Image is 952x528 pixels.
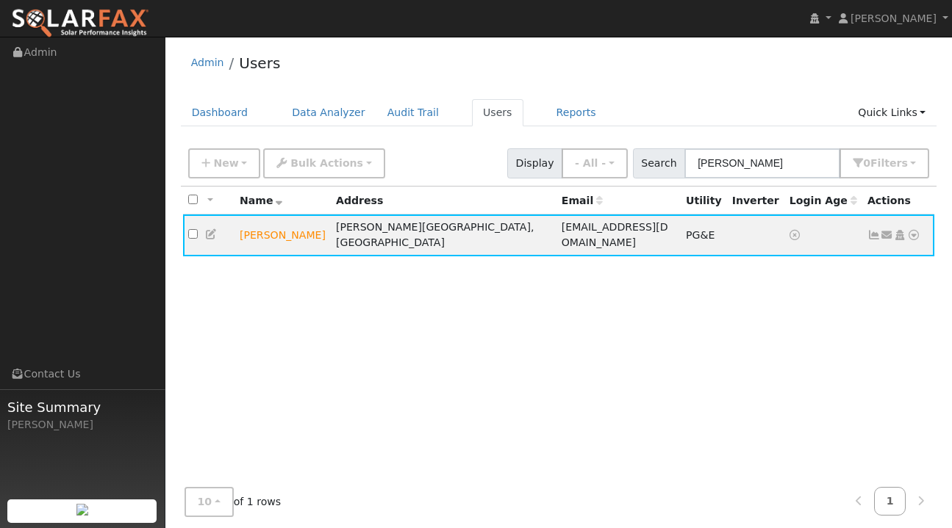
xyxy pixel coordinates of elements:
button: - All - [562,148,628,178]
input: Search [684,148,840,178]
span: [PERSON_NAME] [851,12,937,24]
span: s [901,157,907,169]
a: Show Graph [867,229,881,241]
div: [PERSON_NAME] [7,417,157,433]
a: 1 [874,487,906,516]
div: Actions [867,193,929,209]
a: Login As [893,229,906,241]
span: Search [633,148,685,178]
a: Reports [545,99,607,126]
div: Inverter [732,193,779,209]
span: PG&E [686,229,715,241]
div: Address [336,193,551,209]
a: Audit Trail [376,99,450,126]
span: Days since last login [790,195,857,206]
span: New [213,157,238,169]
td: Lead [235,214,331,256]
a: Data Analyzer [281,99,376,126]
span: Site Summary [7,397,157,417]
img: SolarFax [11,8,149,39]
span: [EMAIL_ADDRESS][DOMAIN_NAME] [562,221,668,248]
a: Users [472,99,523,126]
a: No login access [790,229,803,241]
img: retrieve [76,504,88,516]
a: Edit User [205,228,218,240]
a: Other actions [907,228,920,243]
td: [PERSON_NAME][GEOGRAPHIC_DATA], [GEOGRAPHIC_DATA] [331,214,556,256]
span: Display [507,148,562,178]
span: 10 [198,496,212,507]
button: Bulk Actions [263,148,384,178]
a: edoelling@gmail.com [881,228,894,243]
div: Utility [686,193,722,209]
span: Bulk Actions [290,157,363,169]
a: Admin [191,57,224,68]
button: 10 [185,487,234,517]
button: New [188,148,261,178]
a: Users [239,54,280,72]
span: of 1 rows [185,487,282,517]
span: Filter [870,157,908,169]
button: 0Filters [840,148,929,178]
span: Name [240,195,283,206]
span: Email [562,195,603,206]
a: Dashboard [181,99,260,126]
a: Quick Links [847,99,937,126]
